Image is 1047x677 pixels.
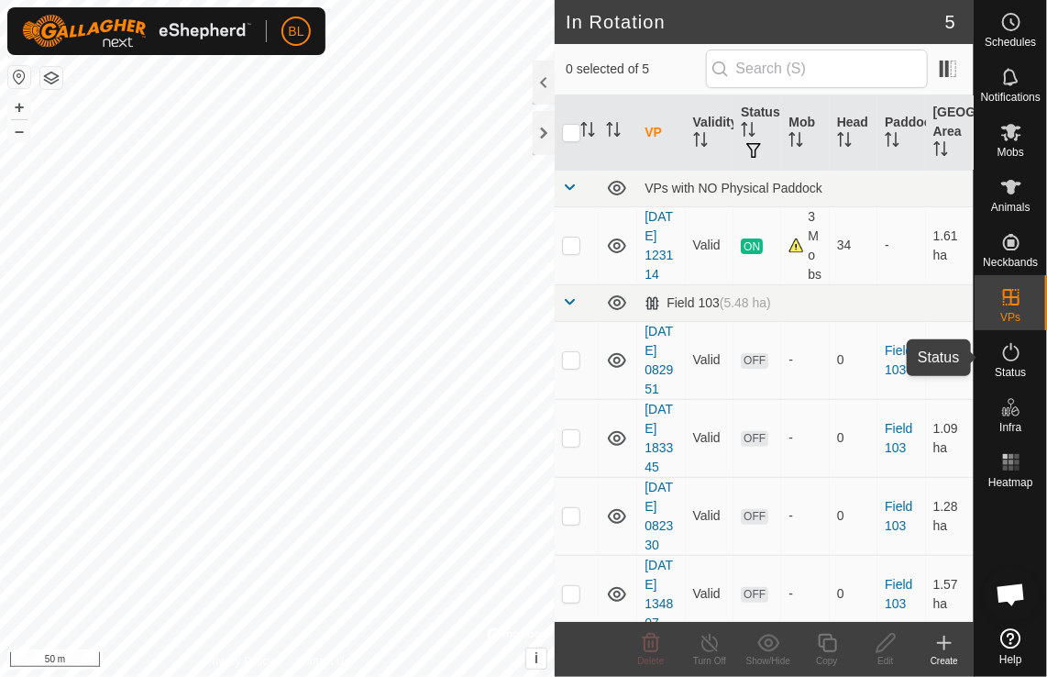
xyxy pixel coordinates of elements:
[205,653,274,670] a: Privacy Policy
[856,654,915,668] div: Edit
[997,147,1024,158] span: Mobs
[781,95,829,171] th: Mob
[645,480,673,552] a: [DATE] 082330
[741,431,768,447] span: OFF
[638,656,665,666] span: Delete
[566,60,705,79] span: 0 selected of 5
[999,654,1022,665] span: Help
[988,477,1033,488] span: Heatmap
[8,96,30,118] button: +
[830,206,877,284] td: 34
[788,350,821,370] div: -
[885,421,912,455] a: Field 103
[686,399,733,477] td: Valid
[741,509,768,525] span: OFF
[984,567,1039,622] div: Open chat
[535,650,538,666] span: i
[693,135,708,150] p-sorticon: Activate to sort
[933,144,948,159] p-sorticon: Activate to sort
[22,15,251,48] img: Gallagher Logo
[830,555,877,633] td: 0
[926,555,974,633] td: 1.57 ha
[830,321,877,399] td: 0
[991,202,1030,213] span: Animals
[926,399,974,477] td: 1.09 ha
[798,654,856,668] div: Copy
[526,649,546,669] button: i
[885,499,912,533] a: Field 103
[645,181,966,195] div: VPs with NO Physical Paddock
[720,295,771,310] span: (5.48 ha)
[945,8,955,36] span: 5
[40,67,62,89] button: Map Layers
[788,207,821,284] div: 3 Mobs
[706,50,928,88] input: Search (S)
[999,422,1021,433] span: Infra
[877,95,925,171] th: Paddock
[686,95,733,171] th: Validity
[830,399,877,477] td: 0
[741,353,768,369] span: OFF
[885,343,912,377] a: Field 103
[686,477,733,555] td: Valid
[885,577,912,611] a: Field 103
[975,621,1047,672] a: Help
[830,95,877,171] th: Head
[837,135,852,150] p-sorticon: Activate to sort
[288,22,303,41] span: BL
[983,257,1038,268] span: Neckbands
[606,125,621,139] p-sorticon: Activate to sort
[926,321,974,399] td: 1.09 ha
[788,584,821,604] div: -
[686,206,733,284] td: Valid
[637,95,685,171] th: VP
[981,92,1041,103] span: Notifications
[680,654,739,668] div: Turn Off
[741,239,763,254] span: ON
[739,654,798,668] div: Show/Hide
[741,125,755,139] p-sorticon: Activate to sort
[985,37,1036,48] span: Schedules
[995,367,1026,378] span: Status
[830,477,877,555] td: 0
[733,95,781,171] th: Status
[295,653,349,670] a: Contact Us
[741,587,768,603] span: OFF
[926,95,974,171] th: [GEOGRAPHIC_DATA] Area
[885,135,899,150] p-sorticon: Activate to sort
[645,558,673,630] a: [DATE] 134807
[566,11,945,33] h2: In Rotation
[915,654,974,668] div: Create
[645,209,673,282] a: [DATE] 123114
[788,506,821,526] div: -
[788,135,803,150] p-sorticon: Activate to sort
[926,206,974,284] td: 1.61 ha
[926,477,974,555] td: 1.28 ha
[645,324,673,396] a: [DATE] 082951
[1000,312,1020,323] span: VPs
[788,428,821,448] div: -
[645,295,771,311] div: Field 103
[580,125,595,139] p-sorticon: Activate to sort
[645,402,673,474] a: [DATE] 183345
[877,206,925,284] td: -
[686,321,733,399] td: Valid
[8,66,30,88] button: Reset Map
[686,555,733,633] td: Valid
[8,120,30,142] button: –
